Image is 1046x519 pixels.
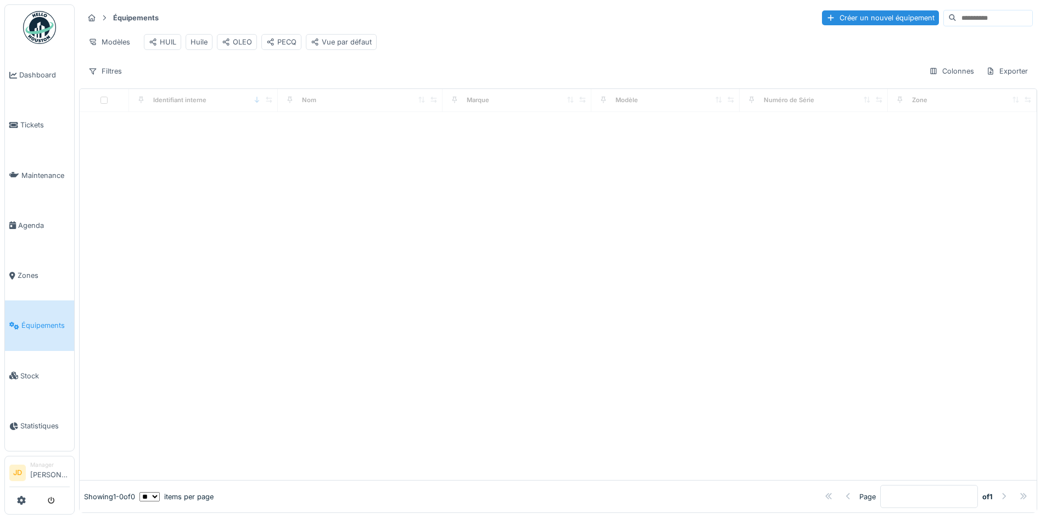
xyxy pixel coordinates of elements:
span: Dashboard [19,70,70,80]
li: JD [9,465,26,481]
div: Vue par défaut [311,37,372,47]
div: Numéro de Série [764,96,814,105]
div: Modèles [83,34,135,50]
span: Maintenance [21,170,70,181]
div: Manager [30,461,70,469]
div: Filtres [83,63,127,79]
div: items per page [139,492,214,502]
div: Huile [191,37,208,47]
div: Zone [912,96,927,105]
div: Modèle [616,96,638,105]
span: Zones [18,270,70,281]
div: Showing 1 - 0 of 0 [84,492,135,502]
a: Agenda [5,200,74,250]
div: Nom [302,96,316,105]
img: Badge_color-CXgf-gQk.svg [23,11,56,44]
div: Page [859,492,876,502]
a: Maintenance [5,150,74,200]
span: Équipements [21,320,70,331]
a: Statistiques [5,401,74,451]
a: Tickets [5,100,74,150]
strong: Équipements [109,13,163,23]
li: [PERSON_NAME] [30,461,70,484]
span: Tickets [20,120,70,130]
a: Dashboard [5,50,74,100]
a: Équipements [5,300,74,350]
div: HUIL [149,37,176,47]
div: Colonnes [924,63,979,79]
strong: of 1 [982,492,993,502]
span: Agenda [18,220,70,231]
a: Stock [5,351,74,401]
div: Exporter [981,63,1033,79]
span: Stock [20,371,70,381]
a: JD Manager[PERSON_NAME] [9,461,70,487]
span: Statistiques [20,421,70,431]
div: Marque [467,96,489,105]
div: Identifiant interne [153,96,206,105]
div: OLEO [222,37,252,47]
div: Créer un nouvel équipement [822,10,939,25]
a: Zones [5,250,74,300]
div: PECQ [266,37,297,47]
